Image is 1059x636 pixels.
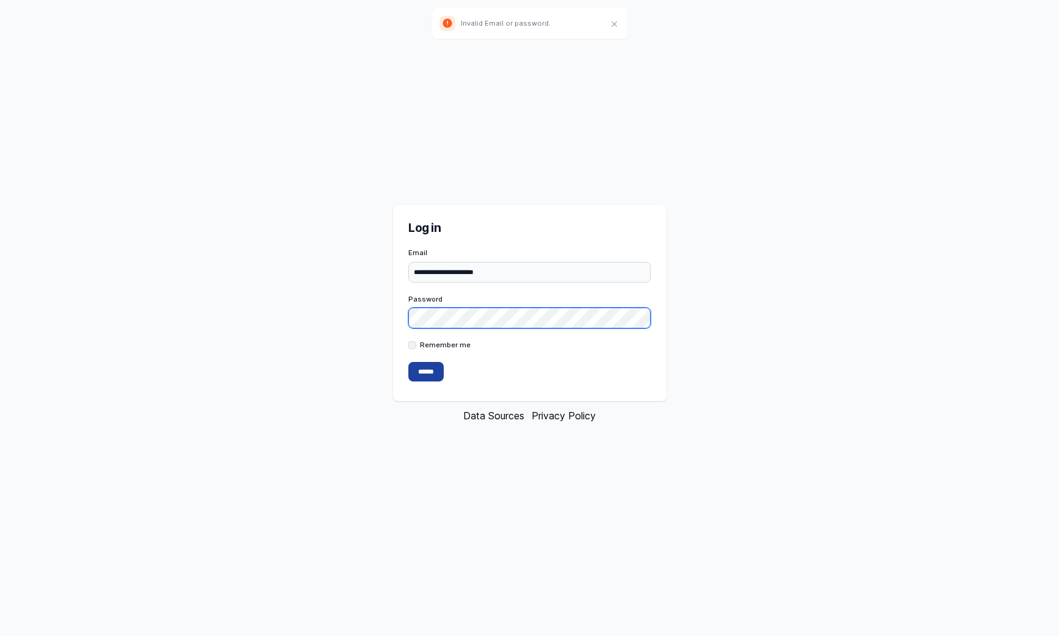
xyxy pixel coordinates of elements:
p: Invalid Email or password. [461,18,551,28]
a: Data Sources [463,410,524,422]
label: Remember me [420,340,471,350]
label: Email [408,248,651,258]
a: Privacy Policy [532,410,596,422]
label: Password [408,294,651,304]
button: Close [607,16,623,32]
h2: Log in [408,220,651,236]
